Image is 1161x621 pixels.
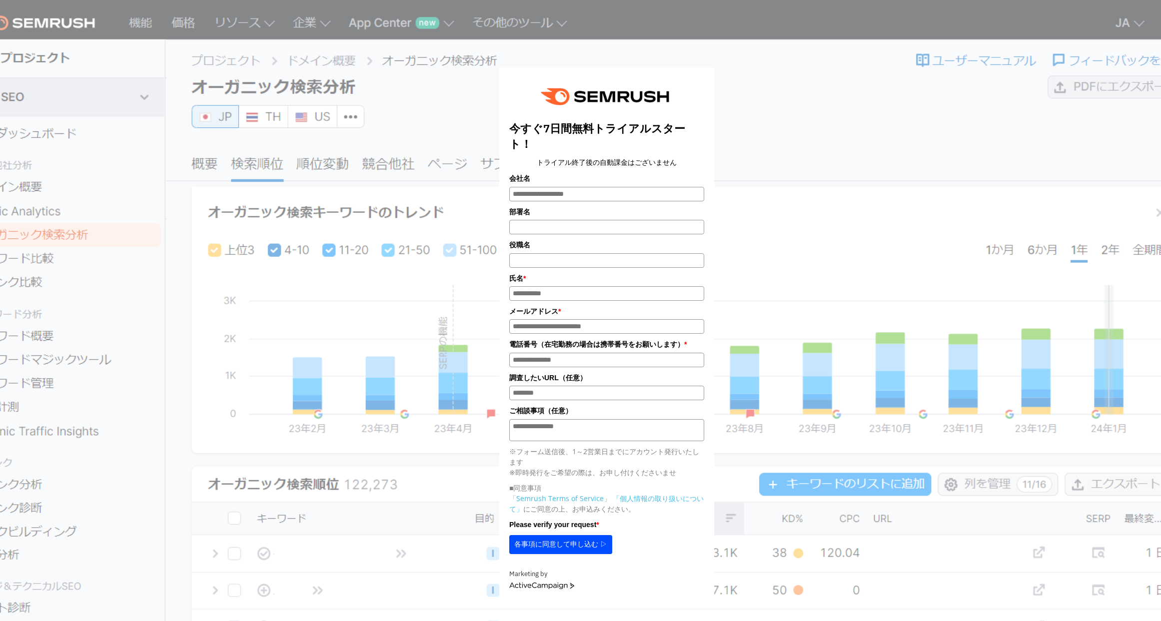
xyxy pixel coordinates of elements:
p: にご同意の上、お申込みください。 [509,493,704,514]
p: ※フォーム送信後、1～2営業日までにアカウント発行いたします ※即時発行をご希望の際は、お申し付けくださいませ [509,446,704,478]
label: 役職名 [509,239,704,250]
label: 氏名 [509,273,704,284]
a: 「Semrush Terms of Service」 [509,494,611,503]
div: Marketing by [509,569,704,580]
label: ご相談事項（任意） [509,405,704,416]
label: 調査したいURL（任意） [509,372,704,383]
label: 部署名 [509,206,704,217]
title: 今すぐ7日間無料トライアルスタート！ [509,121,704,152]
label: 会社名 [509,173,704,184]
label: メールアドレス [509,306,704,317]
label: 電話番号（在宅勤務の場合は携帯番号をお願いします） [509,339,704,350]
label: Please verify your request [509,519,704,530]
img: e6a379fe-ca9f-484e-8561-e79cf3a04b3f.png [534,77,680,116]
button: 各事項に同意して申し込む ▷ [509,535,612,554]
a: 「個人情報の取り扱いについて」 [509,494,704,514]
center: トライアル終了後の自動課金はございません [509,157,704,168]
p: ■同意事項 [509,483,704,493]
